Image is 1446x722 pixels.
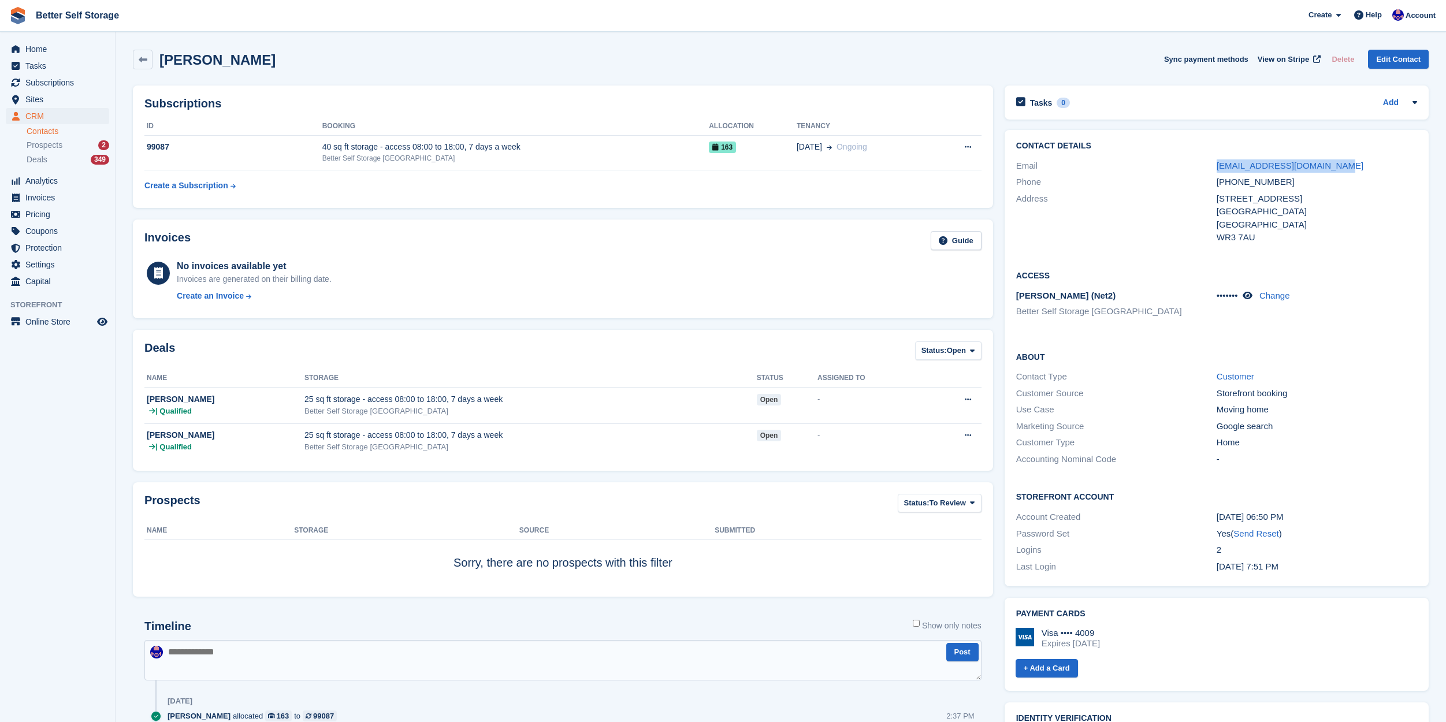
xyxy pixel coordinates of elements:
[91,155,109,165] div: 349
[144,522,294,540] th: Name
[1217,231,1417,244] div: WR3 7AU
[144,180,228,192] div: Create a Subscription
[1258,54,1309,65] span: View on Stripe
[277,710,289,721] div: 163
[1016,176,1217,189] div: Phone
[904,497,930,509] span: Status:
[155,405,157,417] span: |
[168,697,192,706] div: [DATE]
[25,256,95,273] span: Settings
[1016,142,1417,151] h2: Contact Details
[25,75,95,91] span: Subscriptions
[155,441,157,453] span: |
[177,273,332,285] div: Invoices are generated on their billing date.
[1217,218,1417,232] div: [GEOGRAPHIC_DATA]
[1164,50,1248,69] button: Sync payment methods
[1368,50,1429,69] a: Edit Contact
[797,117,934,136] th: Tenancy
[6,189,109,206] a: menu
[1016,291,1116,300] span: [PERSON_NAME] (Net2)
[1016,403,1217,416] div: Use Case
[1016,269,1417,281] h2: Access
[1016,192,1217,244] div: Address
[1016,436,1217,449] div: Customer Type
[931,231,982,250] a: Guide
[265,710,292,721] a: 163
[1217,176,1417,189] div: [PHONE_NUMBER]
[144,175,236,196] a: Create a Subscription
[304,393,757,405] div: 25 sq ft storage - access 08:00 to 18:00, 7 days a week
[177,290,244,302] div: Create an Invoice
[27,154,109,166] a: Deals 349
[1217,371,1254,381] a: Customer
[168,710,343,721] div: allocated to
[144,117,322,136] th: ID
[1327,50,1359,69] button: Delete
[150,646,163,658] img: David Macdonald
[9,7,27,24] img: stora-icon-8386f47178a22dfd0bd8f6a31ec36ba5ce8667c1dd55bd0f319d3a0aa187defe.svg
[25,240,95,256] span: Protection
[159,405,192,417] span: Qualified
[25,273,95,289] span: Capital
[303,710,337,721] a: 99087
[6,41,109,57] a: menu
[1217,453,1417,466] div: -
[1016,387,1217,400] div: Customer Source
[144,369,304,388] th: Name
[817,393,926,405] div: -
[1016,305,1217,318] li: Better Self Storage [GEOGRAPHIC_DATA]
[1366,9,1382,21] span: Help
[817,429,926,441] div: -
[1217,511,1417,524] div: [DATE] 06:50 PM
[1016,609,1417,619] h2: Payment cards
[1217,436,1417,449] div: Home
[31,6,124,25] a: Better Self Storage
[6,240,109,256] a: menu
[921,345,947,356] span: Status:
[144,494,200,515] h2: Prospects
[6,58,109,74] a: menu
[322,153,709,163] div: Better Self Storage [GEOGRAPHIC_DATA]
[1217,420,1417,433] div: Google search
[797,141,822,153] span: [DATE]
[1016,420,1217,433] div: Marketing Source
[837,142,867,151] span: Ongoing
[913,620,920,627] input: Show only notes
[1042,638,1100,649] div: Expires [DATE]
[1217,161,1363,170] a: [EMAIL_ADDRESS][DOMAIN_NAME]
[913,620,982,632] label: Show only notes
[6,256,109,273] a: menu
[1016,159,1217,173] div: Email
[25,189,95,206] span: Invoices
[1231,529,1281,538] span: ( )
[144,141,322,153] div: 99087
[304,369,757,388] th: Storage
[144,620,191,633] h2: Timeline
[1383,96,1399,110] a: Add
[1016,527,1217,541] div: Password Set
[6,108,109,124] a: menu
[27,139,109,151] a: Prospects 2
[27,154,47,165] span: Deals
[294,522,519,540] th: Storage
[1016,351,1417,362] h2: About
[709,117,797,136] th: Allocation
[1016,659,1078,678] a: + Add a Card
[98,140,109,150] div: 2
[6,314,109,330] a: menu
[177,290,332,302] a: Create an Invoice
[946,710,974,721] div: 2:37 PM
[25,58,95,74] span: Tasks
[1016,511,1217,524] div: Account Created
[304,405,757,417] div: Better Self Storage [GEOGRAPHIC_DATA]
[6,173,109,189] a: menu
[1406,10,1436,21] span: Account
[817,369,926,388] th: Assigned to
[95,315,109,329] a: Preview store
[25,173,95,189] span: Analytics
[25,206,95,222] span: Pricing
[947,345,966,356] span: Open
[177,259,332,273] div: No invoices available yet
[1217,192,1417,206] div: [STREET_ADDRESS]
[313,710,334,721] div: 99087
